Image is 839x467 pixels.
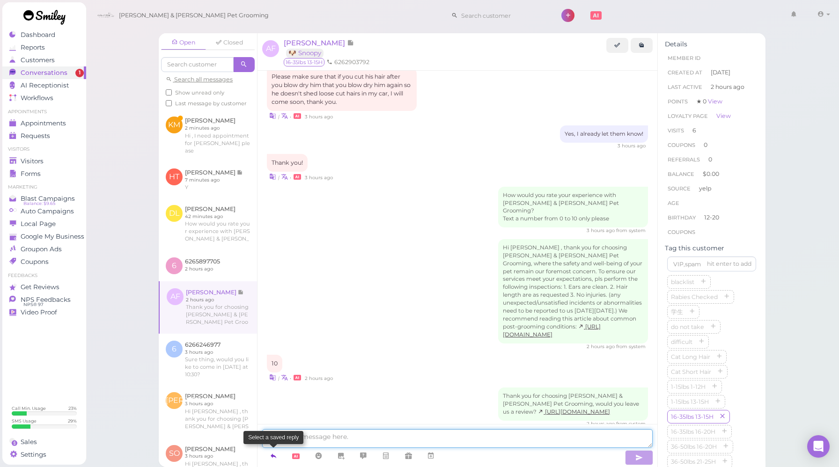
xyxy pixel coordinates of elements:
[616,421,646,427] span: from system
[21,296,71,304] span: NPS Feedbacks
[2,29,86,41] a: Dashboard
[207,36,252,50] a: Closed
[21,308,57,316] span: Video Proof
[21,119,66,127] span: Appointments
[21,258,49,266] span: Coupons
[2,130,86,142] a: Requests
[669,458,718,465] span: 36-50lbs 21-25H
[2,54,86,66] a: Customers
[668,69,702,76] span: Created At
[2,281,86,293] a: Get Reviews
[669,413,715,420] span: 16-35lbs 13-15H
[2,436,86,448] a: Sales
[668,156,700,163] span: Referrals
[587,421,616,427] span: 09/10/2025 02:44pm
[538,409,610,415] a: [URL][DOMAIN_NAME]
[21,220,56,228] span: Local Page
[669,428,717,435] span: 16-35lbs 16-20H
[21,245,62,253] span: Groupon Ads
[2,109,86,115] li: Appointments
[2,117,86,130] a: Appointments
[2,155,86,168] a: Visitors
[21,132,50,140] span: Requests
[21,81,69,89] span: AI Receptionist
[711,68,730,77] span: [DATE]
[21,44,45,51] span: Reports
[587,227,616,233] span: 09/10/2025 02:00pm
[21,438,37,446] span: Sales
[75,69,84,77] span: 1
[2,272,86,279] li: Feedbacks
[2,168,86,180] a: Forms
[668,98,688,105] span: Points
[305,375,333,381] span: 09/10/2025 02:44pm
[278,175,280,181] i: |
[669,353,712,360] span: Cat Long Hair
[560,125,648,143] div: Yes, I already let them know!
[21,56,55,64] span: Customers
[21,170,41,178] span: Forms
[665,123,758,138] li: 6
[669,383,707,390] span: 1-15lbs 1-12H
[267,68,417,110] div: Please make sure that if you cut his hair after you blow dry him that you blow dry him again so h...
[2,79,86,92] a: AI Receptionist
[668,55,700,61] span: Member ID
[284,38,354,57] a: [PERSON_NAME] 🐶 Snoopy
[458,8,549,23] input: Search customer
[668,84,702,90] span: Last Active
[665,244,758,252] div: Tag this customer
[669,398,711,405] span: 1-15lbs 13-15H
[665,152,758,167] li: 0
[262,40,279,57] span: AF
[21,233,84,241] span: Google My Business
[668,127,684,134] span: Visits
[284,38,347,47] span: [PERSON_NAME]
[267,111,648,121] div: •
[21,69,67,77] span: Conversations
[2,243,86,255] a: Groupon Ads
[708,98,722,105] a: View
[498,187,648,228] div: How would you rate your experience with [PERSON_NAME] & [PERSON_NAME] Pet Grooming? Text a number...
[668,214,696,221] span: Birthday
[707,260,751,268] div: hit enter to add
[2,92,86,104] a: Workflows
[286,49,324,58] a: 🐶 Snoopy
[665,210,758,225] li: 12-20
[807,435,830,458] div: Open Intercom Messenger
[2,192,86,205] a: Blast Campaigns Balance: $9.65
[665,181,758,196] li: yelp
[2,306,86,319] a: Video Proof
[175,89,224,96] span: Show unread only
[618,143,646,149] span: 09/10/2025 01:41pm
[711,83,744,91] span: 2 hours ago
[668,229,695,235] span: Coupons
[166,89,172,95] input: Show unread only
[267,355,282,372] div: 10
[665,138,758,153] li: 0
[347,38,354,47] span: Note
[669,443,719,450] span: 36-50lbs 16-20H
[2,218,86,230] a: Local Page
[278,114,280,120] i: |
[278,375,280,381] i: |
[267,372,648,382] div: •
[284,58,324,66] span: 16-35lbs 13-15H
[667,256,756,271] input: VIP,spam
[669,278,696,285] span: blacklist
[267,172,648,182] div: •
[669,293,720,300] span: Rabies Checked
[21,31,55,39] span: Dashboard
[498,387,648,421] div: Thank you for choosing [PERSON_NAME] & [PERSON_NAME] Pet Grooming, would you leave us a review?
[668,142,695,148] span: Coupons
[2,205,86,218] a: Auto Campaigns
[616,227,646,233] span: from system
[498,239,648,343] div: Hi [PERSON_NAME] , thank you for choosing [PERSON_NAME] & [PERSON_NAME] Pet Grooming, where the s...
[716,112,731,119] a: View
[161,36,206,50] a: Open
[119,2,269,29] span: [PERSON_NAME] & [PERSON_NAME] Pet Grooming
[616,343,646,350] span: from system
[21,157,44,165] span: Visitors
[2,293,86,306] a: NPS Feedbacks NPS® 97
[2,255,86,268] a: Coupons
[2,41,86,54] a: Reports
